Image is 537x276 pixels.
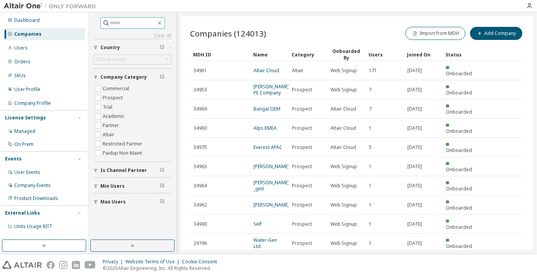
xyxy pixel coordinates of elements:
[405,27,465,40] button: Import from MDH
[407,202,422,208] span: [DATE]
[292,202,312,208] span: Prospect
[369,240,372,246] span: 1
[193,144,207,150] span: 34975
[292,106,312,112] span: Prospect
[14,73,26,79] div: SKUs
[330,144,356,150] span: Altair Cloud
[14,169,40,175] div: User Events
[103,139,144,149] label: Restricted Partner
[407,183,422,189] span: [DATE]
[160,74,165,80] span: Clear filter
[190,28,266,39] span: Companies (124013)
[14,45,28,51] div: Users
[59,261,67,269] img: instagram.svg
[253,67,279,74] a: Altair Cloud
[330,68,357,74] span: Web Signup
[446,166,472,173] span: Onboarded
[253,202,289,208] a: [PERSON_NAME]
[2,261,42,269] img: altair_logo.svg
[100,45,120,51] span: Country
[103,112,126,121] label: Academic
[446,147,472,154] span: Onboarded
[446,185,472,192] span: Onboarded
[292,48,324,61] div: Category
[369,144,372,150] span: 5
[103,149,143,158] label: Paidup Non Maint
[103,265,222,271] p: © 2025 Altair Engineering, Inc. All Rights Reserved.
[14,141,33,147] div: On Prem
[446,243,472,250] span: Onboarded
[193,125,207,131] span: 34960
[93,178,172,195] button: Min Users
[14,128,35,134] div: Managed
[369,48,401,61] div: Users
[160,167,165,174] span: Clear filter
[160,183,165,189] span: Clear filter
[14,59,30,65] div: Orders
[446,70,472,77] span: Onboarded
[193,106,207,112] span: 34969
[292,183,312,189] span: Prospect
[292,164,312,170] span: Prospect
[5,156,22,162] div: Events
[292,125,312,131] span: Prospect
[103,259,125,265] div: Privacy
[292,240,312,246] span: Prospect
[103,84,131,93] label: Commercial
[330,221,357,227] span: Web Signup
[407,68,422,74] span: [DATE]
[470,27,522,40] button: Add Company
[103,130,116,139] label: Altair
[14,17,40,23] div: Dashboard
[369,164,372,170] span: 1
[14,86,40,93] div: User Profile
[193,87,207,93] span: 34953
[330,183,357,189] span: Web Signup
[4,2,100,10] img: Altair One
[446,89,472,96] span: Onboarded
[253,83,289,96] a: [PERSON_NAME] PE Company
[103,121,120,130] label: Partner
[193,164,207,170] span: 34963
[407,106,422,112] span: [DATE]
[253,163,289,170] a: [PERSON_NAME]
[369,106,372,112] span: 7
[85,261,96,269] img: youtube.svg
[193,202,207,208] span: 34962
[160,199,165,205] span: Clear filter
[14,31,42,37] div: Companies
[446,224,472,230] span: Onboarded
[182,259,222,265] div: Cookie Consent
[330,164,357,170] span: Web Signup
[253,221,262,227] a: Self
[292,221,312,227] span: Prospect
[47,261,55,269] img: facebook.svg
[100,167,147,174] span: Is Channel Partner
[125,259,182,265] div: Website Terms of Use
[330,87,357,93] span: Web Signup
[253,125,277,131] a: Alps EMEA
[253,48,285,61] div: Name
[14,223,52,230] span: Units Usage BI
[93,39,172,56] button: Country
[100,183,125,189] span: Min Users
[93,33,172,39] a: Clear all
[369,183,372,189] span: 1
[369,221,372,227] span: 1
[94,55,171,64] div: Click to select
[14,182,51,188] div: Company Events
[369,202,372,208] span: 1
[5,115,46,121] div: License Settings
[160,45,165,51] span: Clear filter
[5,210,40,216] div: External Links
[330,202,357,208] span: Web Signup
[14,195,58,202] div: Product Downloads
[72,261,80,269] img: linkedin.svg
[446,128,472,134] span: Onboarded
[445,48,478,61] div: Status
[330,48,362,61] div: Onboarded By
[193,68,207,74] span: 34961
[193,48,247,61] div: MDH ID
[253,237,277,250] a: Water-Gen Ltd.
[193,221,207,227] span: 34990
